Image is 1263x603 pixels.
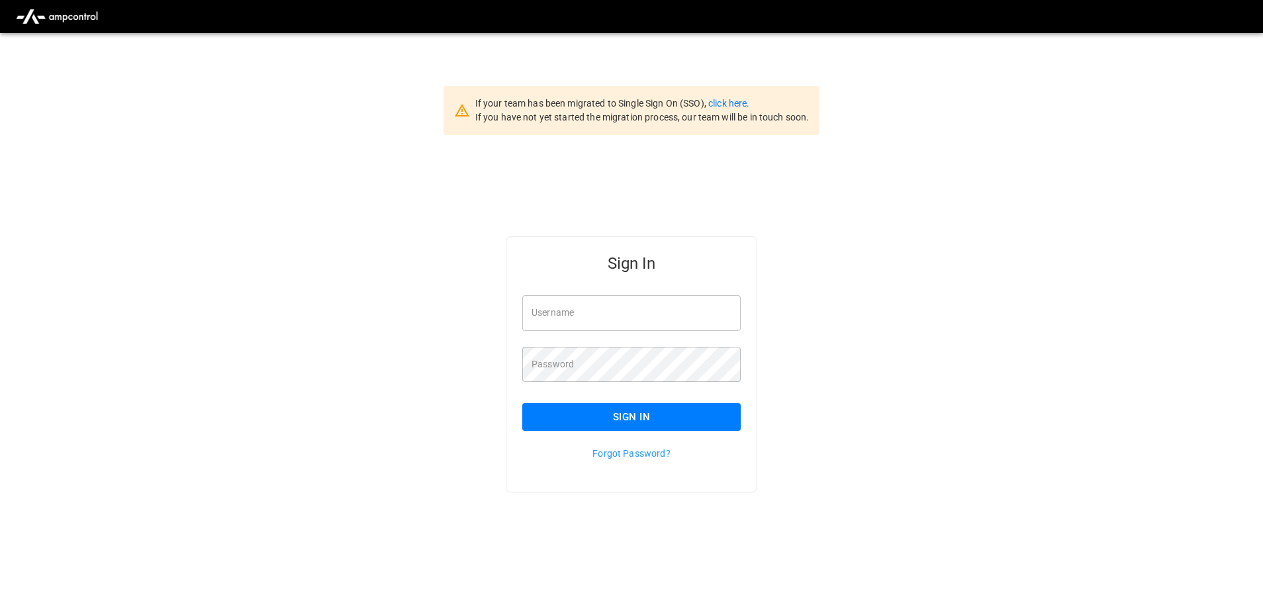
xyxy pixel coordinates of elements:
[475,112,810,122] span: If you have not yet started the migration process, our team will be in touch soon.
[708,98,749,109] a: click here.
[522,447,741,460] p: Forgot Password?
[522,253,741,274] h5: Sign In
[522,403,741,431] button: Sign In
[475,98,708,109] span: If your team has been migrated to Single Sign On (SSO),
[11,4,103,29] img: ampcontrol.io logo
